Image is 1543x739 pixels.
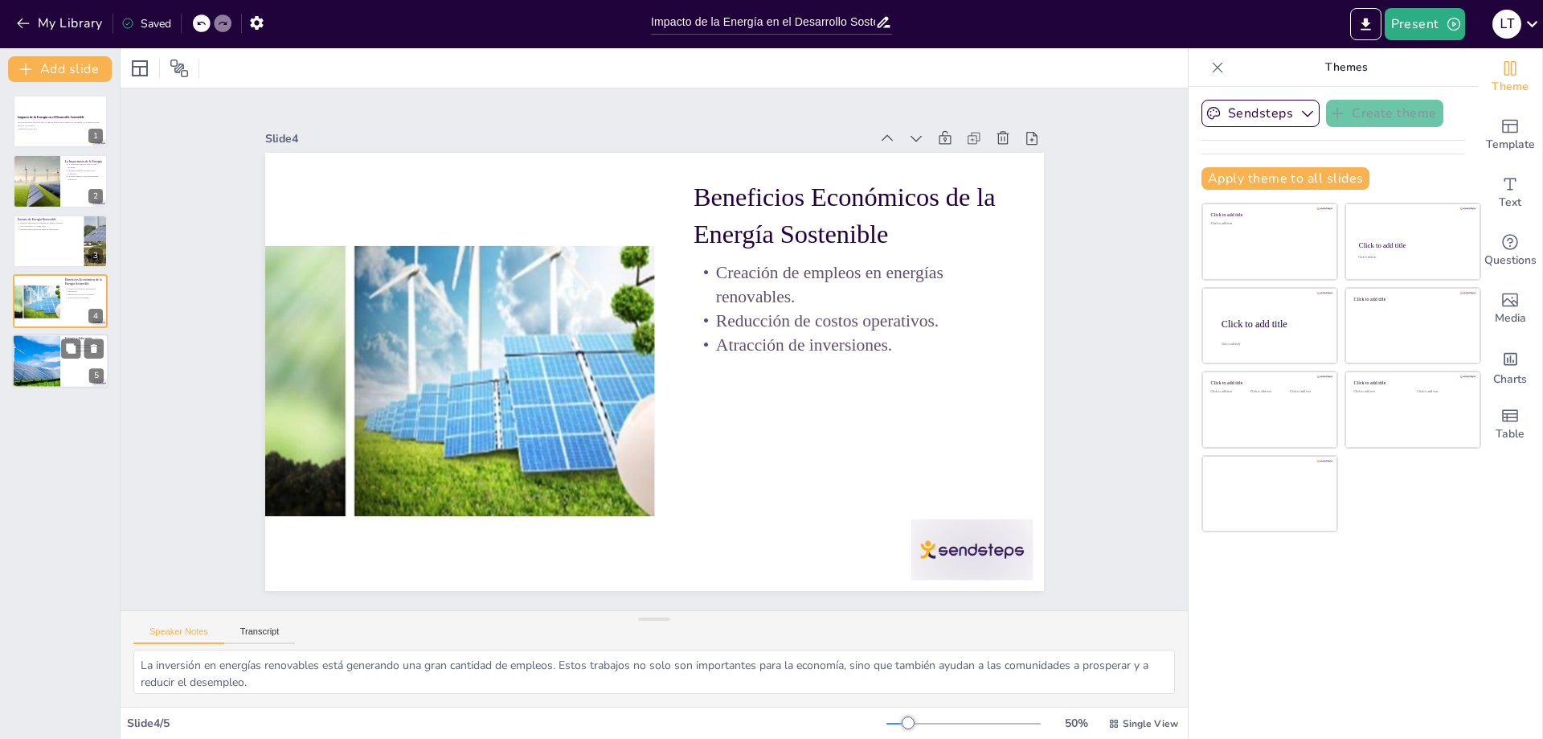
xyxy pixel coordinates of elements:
p: Atracción de inversiones. [683,191,977,340]
div: Click to add text [1358,257,1465,260]
button: Duplicate Slide [61,339,80,358]
button: My Library [12,10,109,36]
div: Click to add text [1211,222,1326,226]
span: Table [1496,425,1525,443]
p: Atracción de inversiones. [65,296,103,299]
div: 3 [13,215,108,268]
p: Reducción de costos operativos. [65,294,103,297]
div: Add charts and graphs [1478,338,1542,396]
p: La Importancia de la Energía [65,158,103,163]
div: Layout [127,55,153,81]
p: Beneficios Económicos de la Energía Sostenible [65,277,103,286]
div: Click to add title [1354,296,1469,302]
div: Add ready made slides [1478,106,1542,164]
span: Questions [1484,252,1537,269]
p: La energía es esencial para la vida moderna. [65,162,103,168]
p: Creación de empleos en energías renovables. [65,287,103,293]
p: Acceso a energía mejora la educación. [65,343,104,347]
button: Present [1385,8,1465,40]
div: 5 [89,368,104,383]
div: Click to add title [1354,380,1469,386]
p: La energía impulsa el desarrollo económico. [65,169,103,174]
p: Generated with [URL] [18,127,103,130]
input: Insert title [651,10,875,34]
div: Click to add body [1222,343,1323,346]
div: Click to add title [1222,318,1324,329]
button: Sendsteps [1201,100,1320,127]
p: Diversas aplicaciones de energías renovables. [18,228,80,231]
p: Uso de tecnología en las aulas. [65,346,104,349]
div: Slide 4 [210,62,768,322]
div: Add a table [1478,396,1542,454]
div: 4 [88,309,103,323]
div: Saved [121,16,171,31]
button: Delete Slide [84,339,104,358]
span: Charts [1493,371,1527,388]
div: Slide 4 / 5 [127,716,886,731]
p: Esta presentación explora cómo la energía influye en el desarrollo sostenible y los beneficios qu... [18,121,103,127]
div: 1 [13,95,108,148]
p: Energía y Educación [65,336,104,341]
p: Son sostenibles y a largo plazo. [18,224,80,228]
p: Reducción de costos operativos. [673,170,968,318]
div: Click to add text [1417,390,1467,394]
button: Create theme [1326,100,1443,127]
div: Click to add title [1211,380,1326,386]
div: Click to add title [1211,212,1326,218]
button: Speaker Notes [133,626,224,644]
strong: Impacto de la Energía en el Desarrollo Sostenible [18,116,84,119]
div: L t [1492,10,1521,39]
div: Click to add text [1250,390,1287,394]
span: Template [1486,136,1535,154]
span: Single View [1123,717,1178,730]
button: Transcript [224,626,296,644]
div: Add images, graphics, shapes or video [1478,280,1542,338]
div: 2 [88,189,103,203]
span: Theme [1492,78,1529,96]
span: Text [1499,194,1521,211]
p: Fuentes de Energía Renovable [18,217,80,222]
button: Add slide [8,56,112,82]
p: Energías renovables combaten el cambio climático. [18,222,80,225]
div: Click to add text [1290,390,1326,394]
div: Change the overall theme [1478,48,1542,106]
p: Beneficios Económicos de la Energía Sostenible [620,51,935,244]
div: Add text boxes [1478,164,1542,222]
button: Apply theme to all slides [1201,167,1369,190]
div: 1 [88,129,103,143]
span: Media [1495,310,1526,327]
div: 50 % [1057,716,1095,731]
div: 2 [13,154,108,207]
div: 3 [88,248,103,263]
button: L t [1492,8,1521,40]
div: 5 [12,334,108,388]
div: Click to add title [1359,241,1466,249]
span: Position [170,59,189,78]
p: Inversión en infraestructura educativa. [65,349,104,352]
div: 4 [13,274,108,327]
textarea: La inversión en energías renovables está generando una gran cantidad de empleos. Estos trabajos n... [133,650,1175,694]
div: Click to add text [1211,390,1247,394]
div: Click to add text [1354,390,1405,394]
p: La energía mejora las oportunidades educativas. [65,174,103,180]
button: Export to PowerPoint [1350,8,1381,40]
p: Themes [1230,48,1462,87]
div: Get real-time input from your audience [1478,222,1542,280]
p: Creación de empleos en energías renovables. [653,125,958,297]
